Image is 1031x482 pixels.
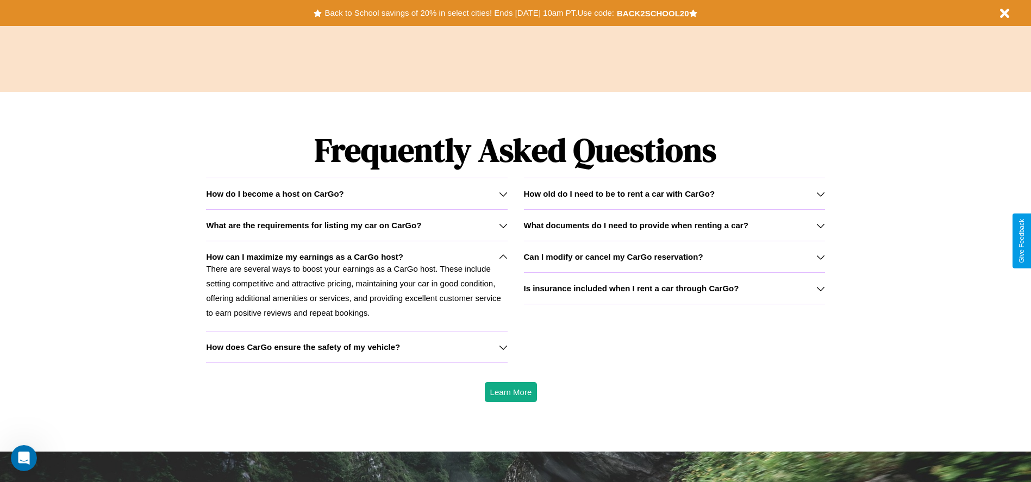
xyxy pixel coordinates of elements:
iframe: Intercom live chat [11,445,37,471]
h3: What documents do I need to provide when renting a car? [524,221,748,230]
h3: Can I modify or cancel my CarGo reservation? [524,252,703,261]
b: BACK2SCHOOL20 [617,9,689,18]
h3: Is insurance included when I rent a car through CarGo? [524,284,739,293]
button: Back to School savings of 20% in select cities! Ends [DATE] 10am PT.Use code: [322,5,616,21]
h1: Frequently Asked Questions [206,122,824,178]
h3: How does CarGo ensure the safety of my vehicle? [206,342,400,352]
h3: How do I become a host on CarGo? [206,189,343,198]
h3: What are the requirements for listing my car on CarGo? [206,221,421,230]
button: Learn More [485,382,538,402]
p: There are several ways to boost your earnings as a CarGo host. These include setting competitive ... [206,261,507,320]
h3: How old do I need to be to rent a car with CarGo? [524,189,715,198]
div: Give Feedback [1018,219,1026,263]
h3: How can I maximize my earnings as a CarGo host? [206,252,403,261]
